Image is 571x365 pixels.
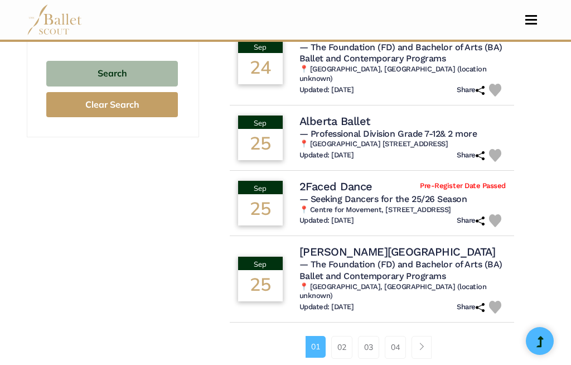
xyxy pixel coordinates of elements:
a: 03 [358,336,379,358]
h6: Share [457,216,485,225]
h6: 📍 [GEOGRAPHIC_DATA] [STREET_ADDRESS] [299,140,506,149]
h6: Updated: [DATE] [299,216,354,225]
div: 25 [238,270,283,301]
span: — Professional Division Grade 7-12 [299,128,477,139]
button: Search [46,61,178,87]
h6: Updated: [DATE] [299,85,354,95]
div: 25 [238,129,283,160]
h6: 📍 [GEOGRAPHIC_DATA], [GEOGRAPHIC_DATA] (location unknown) [299,282,506,301]
h6: Share [457,302,485,312]
nav: Page navigation example [306,336,438,358]
h6: 📍 [GEOGRAPHIC_DATA], [GEOGRAPHIC_DATA] (location unknown) [299,65,506,84]
h4: Alberta Ballet [299,114,370,128]
div: 25 [238,194,283,225]
h4: [PERSON_NAME][GEOGRAPHIC_DATA] [299,244,496,259]
button: Toggle navigation [518,15,544,25]
button: Clear Search [46,92,178,117]
span: — The Foundation (FD) and Bachelor of Arts (BA) Ballet and Contemporary Programs [299,259,502,281]
div: 24 [238,53,283,84]
h6: Share [457,85,485,95]
a: & 2 more [440,128,477,139]
h6: Updated: [DATE] [299,151,354,160]
h4: 2Faced Dance [299,179,372,194]
h6: Updated: [DATE] [299,302,354,312]
span: — The Foundation (FD) and Bachelor of Arts (BA) Ballet and Contemporary Programs [299,42,502,64]
div: Sep [238,40,283,53]
h6: 📍 Centre for Movement, [STREET_ADDRESS] [299,205,506,215]
span: — Seeking Dancers for the 25/26 Season [299,194,467,204]
a: 02 [331,336,352,358]
div: Sep [238,181,283,194]
div: Sep [238,257,283,270]
span: Pre-Register Date Passed [420,181,505,191]
div: Sep [238,116,283,129]
a: 04 [385,336,406,358]
a: 01 [306,336,326,357]
h6: Share [457,151,485,160]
